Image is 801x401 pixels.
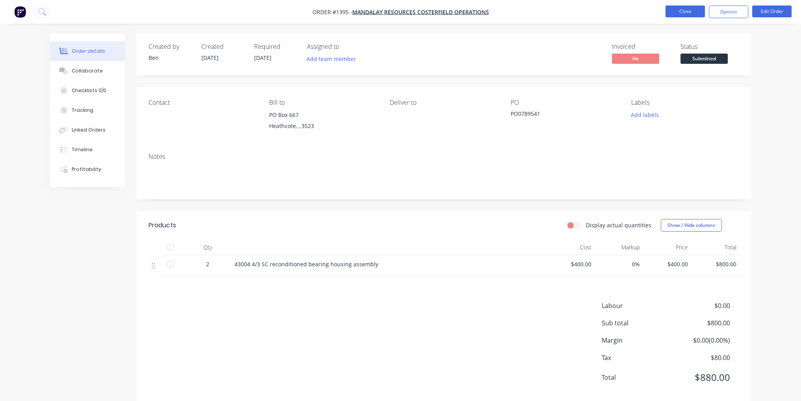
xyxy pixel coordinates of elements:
[72,126,106,134] div: Linked Orders
[680,54,728,63] span: Submitted
[149,54,192,62] div: Ben
[602,353,672,362] span: Tax
[72,48,105,55] div: Order details
[511,99,619,106] div: PO
[598,260,640,268] span: 0%
[254,54,271,61] span: [DATE]
[602,318,672,328] span: Sub total
[671,353,730,362] span: $80.00
[302,54,360,64] button: Add team member
[691,239,740,255] div: Total
[149,221,176,230] div: Products
[550,260,592,268] span: $400.00
[72,166,101,173] div: Profitability
[694,260,736,268] span: $800.00
[72,107,93,114] div: Tracking
[50,61,125,81] button: Collaborate
[602,336,672,345] span: Margin
[612,43,671,50] div: Invoiced
[680,43,740,50] div: Status
[643,239,691,255] div: Price
[201,43,245,50] div: Created
[511,110,609,121] div: PO0789541
[72,87,106,94] div: Checklists 0/0
[312,8,352,16] span: Order #1395 -
[671,336,730,345] span: $0.00 ( 0.00 %)
[646,260,688,268] span: $400.00
[352,8,489,16] a: Mandalay Resources Costerfield Operations
[307,43,386,50] div: Assigned to
[50,140,125,160] button: Timeline
[671,318,730,328] span: $800.00
[661,219,722,232] button: Show / Hide columns
[546,239,595,255] div: Cost
[72,67,103,74] div: Collaborate
[50,100,125,120] button: Tracking
[206,260,209,268] span: 2
[14,6,26,18] img: Factory
[50,160,125,179] button: Profitability
[390,99,498,106] div: Deliver to
[149,153,740,160] div: Notes
[50,120,125,140] button: Linked Orders
[671,301,730,310] span: $0.00
[671,370,730,384] span: $880.00
[612,54,659,63] span: No
[595,239,643,255] div: Markup
[602,301,672,310] span: Labour
[269,99,377,106] div: Bill to
[149,99,256,106] div: Contact
[627,110,663,120] button: Add labels
[184,239,231,255] div: Qty
[72,146,93,153] div: Timeline
[254,43,297,50] div: Required
[307,54,361,64] button: Add team member
[586,221,651,229] label: Display actual quantities
[201,54,219,61] span: [DATE]
[665,6,705,17] button: Close
[269,110,377,121] div: PO Box 667
[631,99,739,106] div: Labels
[149,43,192,50] div: Created by
[234,260,378,268] span: 43004 4/3 SC reconditioned bearing housing assembly
[269,121,377,132] div: Heathcote, , 3523
[269,110,377,135] div: PO Box 667Heathcote, , 3523
[752,6,792,17] button: Edit Order
[50,41,125,61] button: Order details
[602,373,672,382] span: Total
[709,6,748,18] button: Options
[50,81,125,100] button: Checklists 0/0
[680,54,728,65] button: Submitted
